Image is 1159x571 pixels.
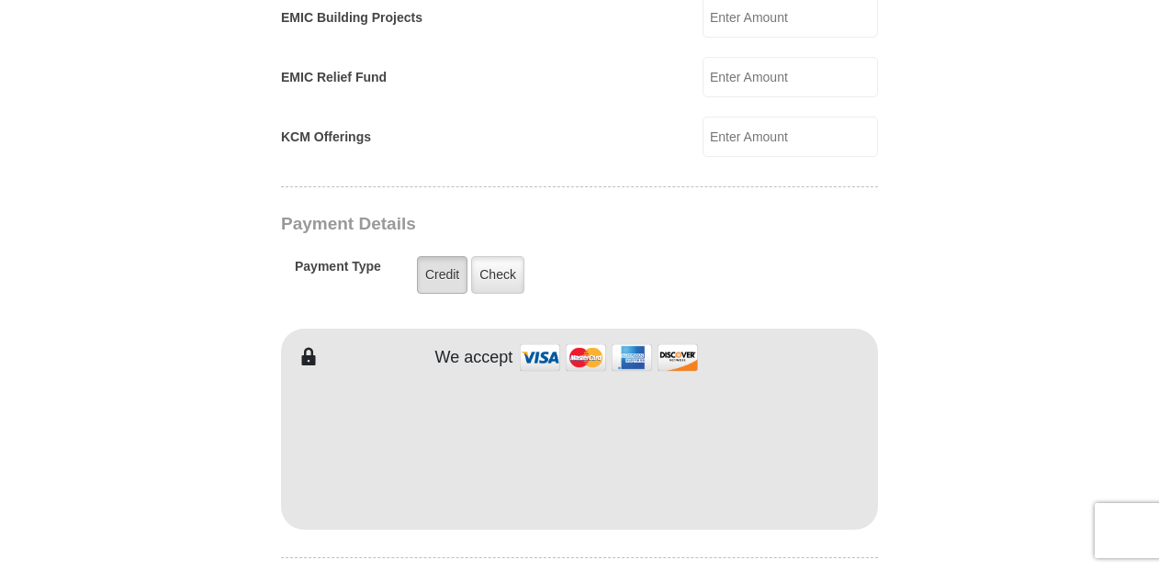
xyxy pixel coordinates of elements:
[281,8,422,28] label: EMIC Building Projects
[417,256,467,294] label: Credit
[281,68,387,87] label: EMIC Relief Fund
[281,214,749,235] h3: Payment Details
[703,117,878,157] input: Enter Amount
[703,57,878,97] input: Enter Amount
[435,348,513,368] h4: We accept
[471,256,524,294] label: Check
[517,338,701,377] img: credit cards accepted
[281,128,371,147] label: KCM Offerings
[295,259,381,284] h5: Payment Type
